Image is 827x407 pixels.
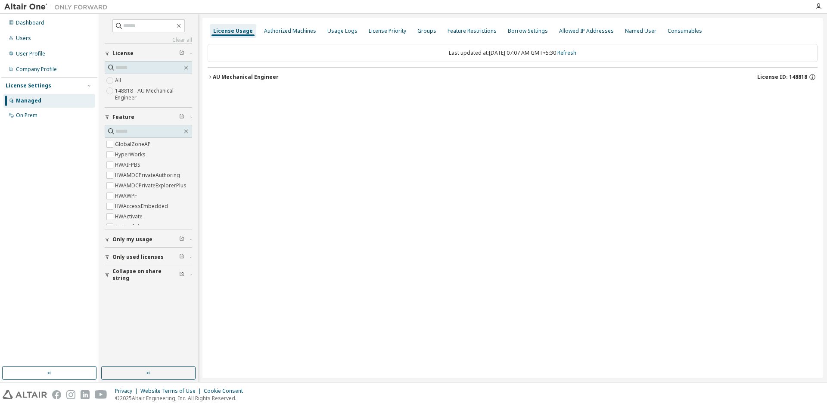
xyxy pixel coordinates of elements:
span: Clear filter [179,271,184,278]
label: HWAMDCPrivateExplorerPlus [115,180,188,191]
span: Clear filter [179,50,184,57]
span: Feature [112,114,134,121]
label: 148818 - AU Mechanical Engineer [115,86,192,103]
a: Clear all [105,37,192,43]
label: HWAWPF [115,191,139,201]
button: AU Mechanical EngineerLicense ID: 148818 [208,68,818,87]
a: Refresh [557,49,576,56]
button: Only used licenses [105,248,192,267]
img: Altair One [4,3,112,11]
div: License Settings [6,82,51,89]
div: Named User [625,28,656,34]
div: Borrow Settings [508,28,548,34]
img: linkedin.svg [81,390,90,399]
div: Dashboard [16,19,44,26]
button: Collapse on share string [105,265,192,284]
img: instagram.svg [66,390,75,399]
div: AU Mechanical Engineer [213,74,279,81]
label: HWAIFPBS [115,160,142,170]
label: HWAcufwh [115,222,143,232]
button: Feature [105,108,192,127]
label: All [115,75,123,86]
label: HWAccessEmbedded [115,201,170,211]
div: Managed [16,97,41,104]
div: User Profile [16,50,45,57]
div: Allowed IP Addresses [559,28,614,34]
img: altair_logo.svg [3,390,47,399]
span: Only my usage [112,236,152,243]
div: Privacy [115,388,140,395]
p: © 2025 Altair Engineering, Inc. All Rights Reserved. [115,395,248,402]
div: Company Profile [16,66,57,73]
div: On Prem [16,112,37,119]
img: facebook.svg [52,390,61,399]
img: youtube.svg [95,390,107,399]
label: HyperWorks [115,149,147,160]
div: Cookie Consent [204,388,248,395]
div: License Priority [369,28,406,34]
span: License [112,50,134,57]
label: HWActivate [115,211,144,222]
div: Consumables [668,28,702,34]
div: Users [16,35,31,42]
label: GlobalZoneAP [115,139,152,149]
span: License ID: 148818 [757,74,807,81]
div: Feature Restrictions [448,28,497,34]
div: License Usage [213,28,253,34]
button: Only my usage [105,230,192,249]
button: License [105,44,192,63]
div: Groups [417,28,436,34]
div: Authorized Machines [264,28,316,34]
span: Collapse on share string [112,268,179,282]
span: Only used licenses [112,254,164,261]
div: Last updated at: [DATE] 07:07 AM GMT+5:30 [208,44,818,62]
span: Clear filter [179,114,184,121]
div: Website Terms of Use [140,388,204,395]
label: HWAMDCPrivateAuthoring [115,170,182,180]
span: Clear filter [179,236,184,243]
div: Usage Logs [327,28,358,34]
span: Clear filter [179,254,184,261]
